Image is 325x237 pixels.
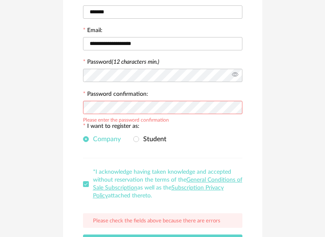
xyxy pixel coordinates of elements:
a: General Conditions of Sale Subscription [93,177,242,191]
span: Please check the fields above because there are errors [93,218,220,224]
label: Password [87,59,159,65]
label: Password confirmation: [83,91,148,99]
div: Please enter the password confirmation [83,116,169,122]
label: I want to register as: [83,123,139,131]
i: (12 characters min.) [112,59,159,65]
label: Email: [83,27,103,35]
a: Subscription Privacy Policy [93,185,224,199]
span: Company [89,136,121,142]
span: Student [139,136,166,142]
span: *I acknowledge having taken knowledge and accepted without reservation the terms of the as well a... [93,169,242,199]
